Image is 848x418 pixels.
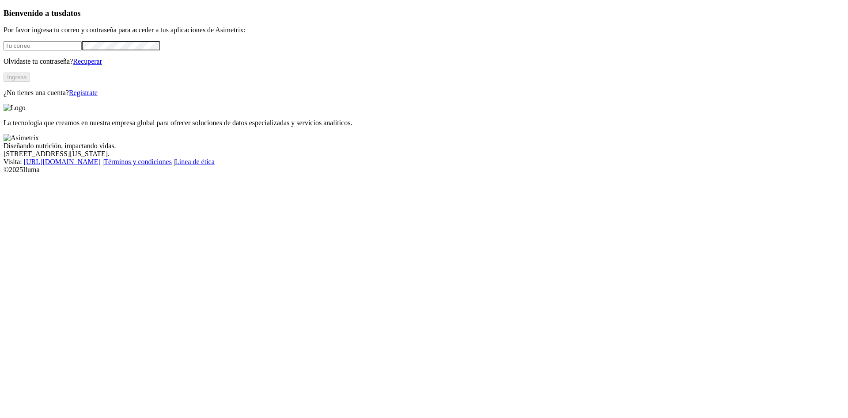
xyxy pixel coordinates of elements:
[4,142,844,150] div: Diseñando nutrición, impactando vidas.
[69,89,98,96] a: Regístrate
[4,41,82,50] input: Tu correo
[104,158,172,165] a: Términos y condiciones
[73,58,102,65] a: Recuperar
[4,8,844,18] h3: Bienvenido a tus
[4,89,844,97] p: ¿No tienes una cuenta?
[4,26,844,34] p: Por favor ingresa tu correo y contraseña para acceder a tus aplicaciones de Asimetrix:
[62,8,81,18] span: datos
[4,158,844,166] div: Visita : | |
[175,158,215,165] a: Línea de ética
[4,166,844,174] div: © 2025 Iluma
[4,134,39,142] img: Asimetrix
[4,73,30,82] button: Ingresa
[4,104,26,112] img: Logo
[4,150,844,158] div: [STREET_ADDRESS][US_STATE].
[4,58,844,65] p: Olvidaste tu contraseña?
[4,119,844,127] p: La tecnología que creamos en nuestra empresa global para ofrecer soluciones de datos especializad...
[24,158,101,165] a: [URL][DOMAIN_NAME]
